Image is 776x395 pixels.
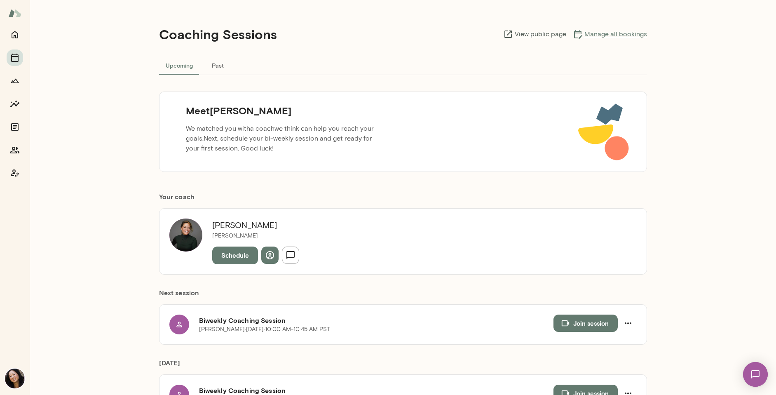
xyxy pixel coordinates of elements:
[179,104,390,117] h5: Meet [PERSON_NAME]
[159,192,647,202] h6: Your coach
[578,102,630,162] img: meet
[282,247,299,264] button: Send message
[159,55,199,75] button: Upcoming
[199,325,330,334] p: [PERSON_NAME] · [DATE] · 10:00 AM-10:45 AM PST
[212,219,299,232] h6: [PERSON_NAME]
[573,29,647,39] a: Manage all bookings
[553,315,618,332] button: Join session
[179,120,390,157] p: We matched you with a coach we think can help you reach your goals. Next, schedule your bi-weekly...
[7,165,23,181] button: Coach app
[169,219,202,252] img: Tara
[7,142,23,158] button: Members
[199,315,553,325] h6: Biweekly Coaching Session
[7,119,23,135] button: Documents
[261,247,279,264] button: View profile
[212,232,299,240] p: [PERSON_NAME]
[159,288,647,304] h6: Next session
[7,49,23,66] button: Sessions
[212,247,258,264] button: Schedule
[7,26,23,43] button: Home
[159,55,647,75] div: basic tabs example
[7,96,23,112] button: Insights
[8,5,21,21] img: Mento
[199,55,237,75] button: Past
[7,73,23,89] button: Growth Plan
[159,26,277,42] h4: Coaching Sessions
[159,358,647,374] h6: [DATE]
[503,29,566,39] a: View public page
[5,369,25,388] img: Ming Chen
